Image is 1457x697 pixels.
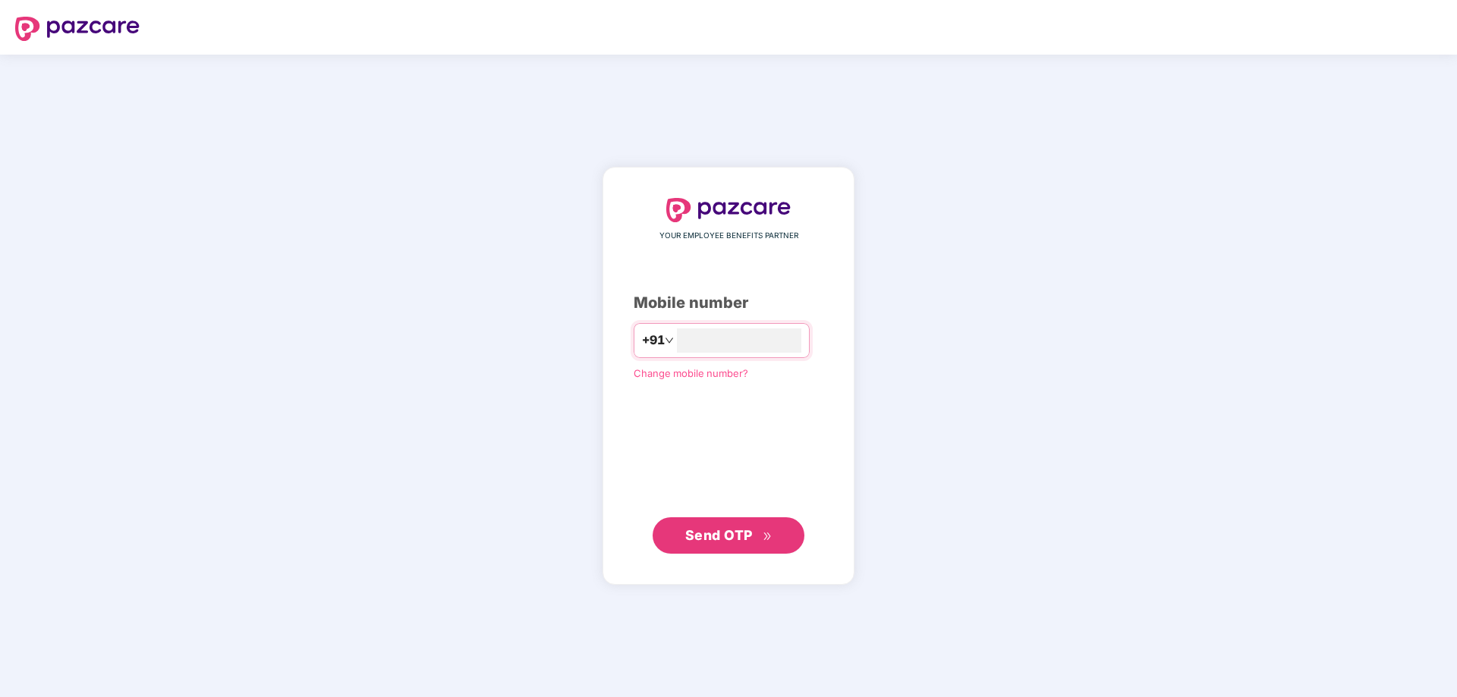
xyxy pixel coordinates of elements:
[653,517,804,554] button: Send OTPdouble-right
[665,336,674,345] span: down
[634,367,748,379] a: Change mobile number?
[642,331,665,350] span: +91
[15,17,140,41] img: logo
[666,198,791,222] img: logo
[685,527,753,543] span: Send OTP
[763,532,773,542] span: double-right
[634,291,823,315] div: Mobile number
[659,230,798,242] span: YOUR EMPLOYEE BENEFITS PARTNER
